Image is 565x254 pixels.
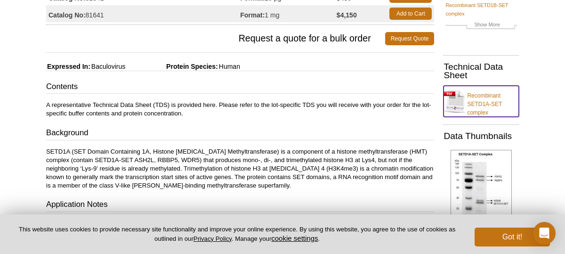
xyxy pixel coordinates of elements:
h3: Application Notes [46,199,434,212]
a: Privacy Policy [194,235,232,242]
span: Human [218,63,240,70]
span: Baculovirus [90,63,125,70]
p: This website uses cookies to provide necessary site functionality and improve your online experie... [15,225,459,243]
td: 1 mg [240,5,337,22]
div: Open Intercom Messenger [533,222,556,245]
a: Show More [445,20,517,31]
strong: $4,150 [337,11,357,19]
h2: Data Thumbnails [444,132,519,140]
h3: Background [46,127,434,140]
button: Got it! [475,228,550,246]
p: A representative Technical Data Sheet (TDS) is provided here. Please refer to the lot-specific TD... [46,101,434,118]
button: cookie settings [271,234,318,242]
p: SETD1A (SET Domain Containing 1A, Histone [MEDICAL_DATA] Methyltransferase) is a component of a h... [46,147,434,190]
a: Recombinant SETD1B-SET complex [445,1,517,18]
span: Expressed In: [46,63,90,70]
strong: Format: [240,11,265,19]
span: Protein Species: [127,63,218,70]
img: Recombinant SETD1A-SET Complex [451,150,512,223]
td: 81641 [46,5,240,22]
a: Add to Cart [389,8,432,20]
h3: Contents [46,81,434,94]
h2: Technical Data Sheet [444,63,519,80]
a: Recombinant SETD1A-SET complex [444,86,519,117]
a: Request Quote [385,32,435,45]
strong: Catalog No: [48,11,86,19]
span: Request a quote for a bulk order [46,32,385,45]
